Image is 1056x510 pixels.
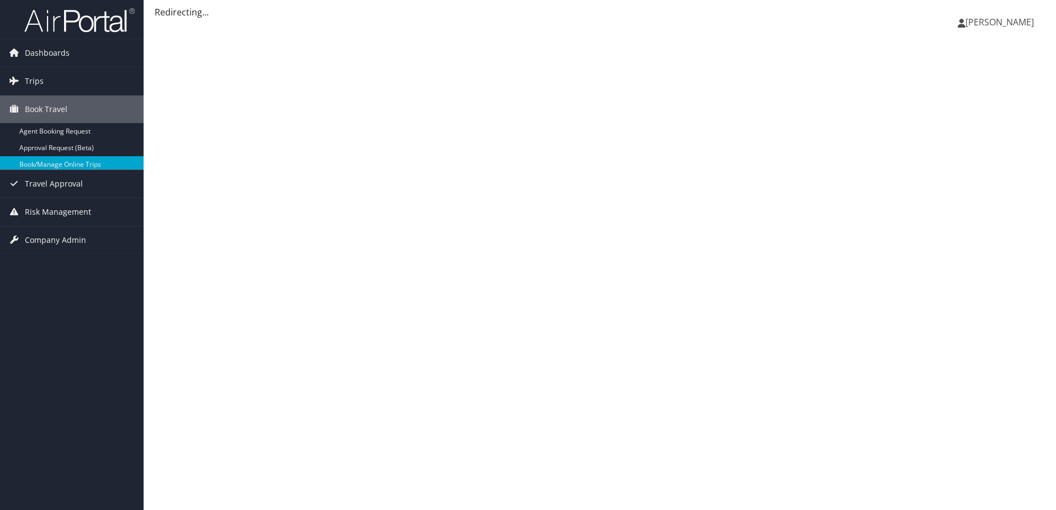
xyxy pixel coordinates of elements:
[25,95,67,123] span: Book Travel
[965,16,1034,28] span: [PERSON_NAME]
[25,67,44,95] span: Trips
[155,6,1045,19] div: Redirecting...
[958,6,1045,39] a: [PERSON_NAME]
[25,39,70,67] span: Dashboards
[25,170,83,198] span: Travel Approval
[25,198,91,226] span: Risk Management
[24,7,135,33] img: airportal-logo.png
[25,226,86,254] span: Company Admin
